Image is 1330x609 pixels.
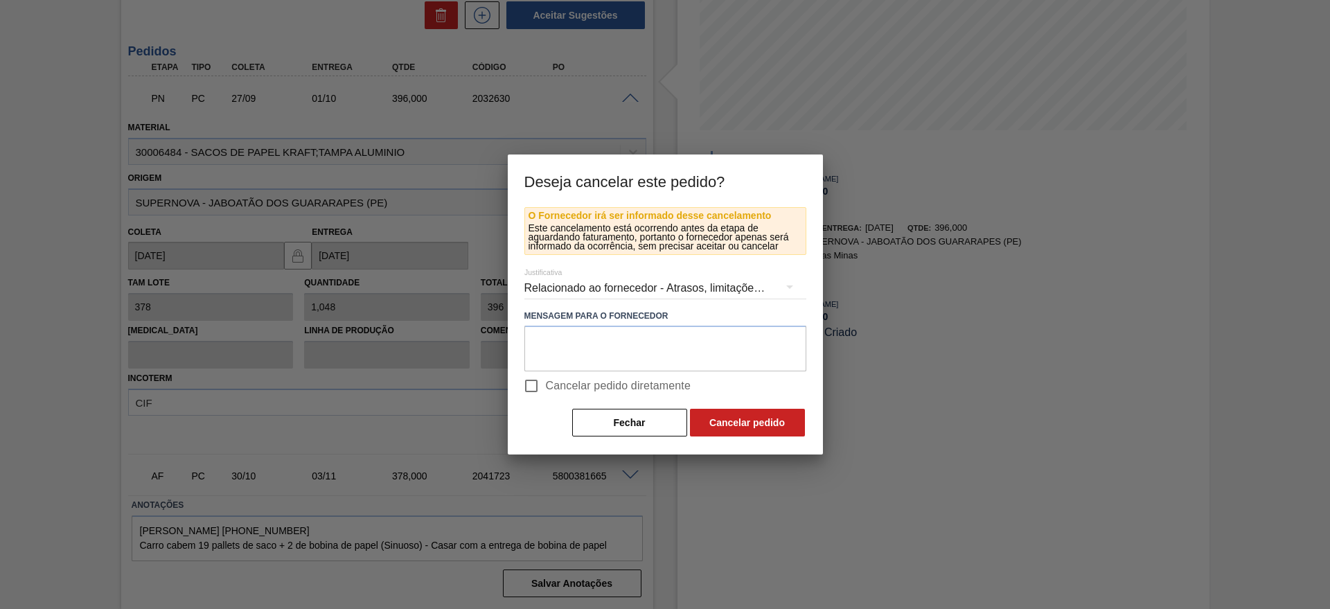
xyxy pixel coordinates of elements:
button: Cancelar pedido [690,409,805,436]
p: O Fornecedor irá ser informado desse cancelamento [529,211,802,220]
label: Mensagem para o Fornecedor [524,306,806,326]
button: Fechar [572,409,687,436]
h3: Deseja cancelar este pedido? [508,155,823,207]
span: Cancelar pedido diretamente [546,378,691,394]
div: Relacionado ao fornecedor - Atrasos, limitações de capacidade, etc. [524,269,806,308]
p: Este cancelamento está ocorrendo antes da etapa de aguardando faturamento, portanto o fornecedor ... [529,224,802,251]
